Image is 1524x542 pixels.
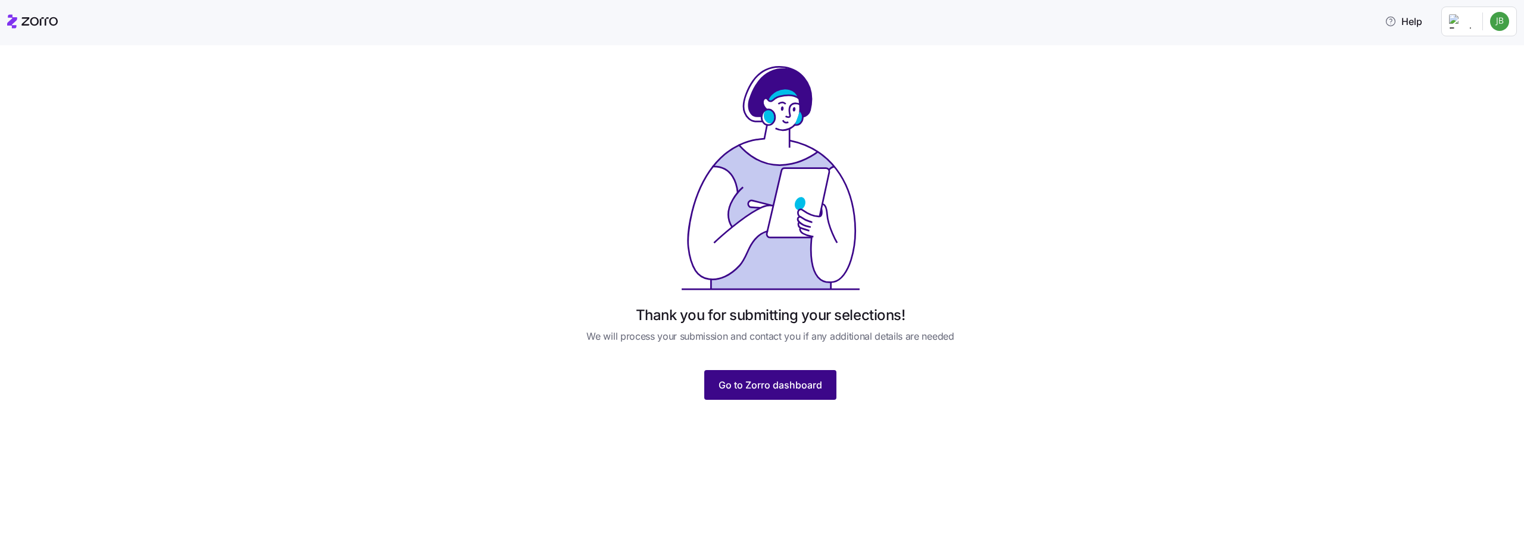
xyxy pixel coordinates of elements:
[636,306,905,324] h1: Thank you for submitting your selections!
[719,378,822,392] span: Go to Zorro dashboard
[1449,14,1473,29] img: Employer logo
[1375,10,1432,33] button: Help
[1385,14,1422,29] span: Help
[1490,12,1509,31] img: c8b97255364af2b7e80802196e886798
[704,370,836,400] button: Go to Zorro dashboard
[586,329,954,344] span: We will process your submission and contact you if any additional details are needed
